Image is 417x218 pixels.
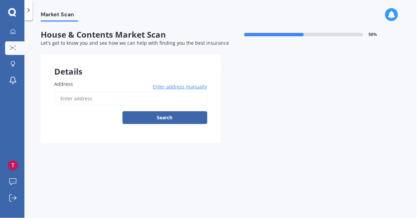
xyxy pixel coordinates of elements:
input: Enter address [54,92,207,106]
span: Enter address manually [153,83,207,90]
span: Let's get to know you and see how we can help with finding you the best insurance [41,40,229,46]
button: Search [122,111,207,124]
div: Details [41,55,221,75]
span: 50 % [368,32,377,37]
span: Market Scan [41,11,78,20]
span: House & Contents Market Scan [41,30,221,40]
img: ACg8ocJfw59GNcPWb-LnIN9KVji-aVT98MIKo91CjIAG14MkIOzLxA=s96-c [8,160,18,171]
span: Address [54,81,73,87]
